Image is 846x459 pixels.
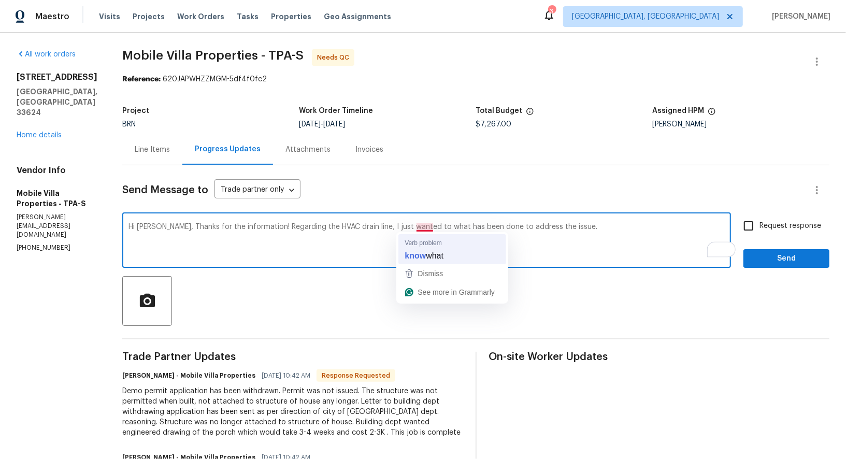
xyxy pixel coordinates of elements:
[122,49,304,62] span: Mobile Villa Properties - TPA-S
[653,121,829,128] div: [PERSON_NAME]
[17,213,97,239] p: [PERSON_NAME][EMAIL_ADDRESS][DOMAIN_NAME]
[262,370,310,381] span: [DATE] 10:42 AM
[299,121,345,128] span: -
[214,182,300,199] div: Trade partner only
[177,11,224,22] span: Work Orders
[17,72,97,82] h2: [STREET_ADDRESS]
[122,107,149,114] h5: Project
[17,51,76,58] a: All work orders
[17,243,97,252] p: [PHONE_NUMBER]
[489,352,830,362] span: On-site Worker Updates
[122,76,161,83] b: Reference:
[324,11,391,22] span: Geo Assignments
[752,252,821,265] span: Send
[237,13,259,20] span: Tasks
[768,11,830,22] span: [PERSON_NAME]
[317,52,353,63] span: Needs QC
[17,188,97,209] h5: Mobile Villa Properties - TPA-S
[299,107,373,114] h5: Work Order Timeline
[476,121,512,128] span: $7,267.00
[122,386,463,438] div: Demo permit application has been withdrawn. Permit was not issued. The structure was not permitte...
[572,11,719,22] span: [GEOGRAPHIC_DATA], [GEOGRAPHIC_DATA]
[35,11,69,22] span: Maestro
[122,74,829,84] div: 620JAPWHZZMGM-5df4f0fc2
[17,132,62,139] a: Home details
[285,145,331,155] div: Attachments
[653,107,705,114] h5: Assigned HPM
[122,185,208,195] span: Send Message to
[133,11,165,22] span: Projects
[271,11,311,22] span: Properties
[318,370,394,381] span: Response Requested
[299,121,321,128] span: [DATE]
[355,145,383,155] div: Invoices
[122,352,463,362] span: Trade Partner Updates
[122,370,255,381] h6: [PERSON_NAME] - Mobile Villa Properties
[743,249,829,268] button: Send
[17,87,97,118] h5: [GEOGRAPHIC_DATA], [GEOGRAPHIC_DATA] 33624
[135,145,170,155] div: Line Items
[195,144,261,154] div: Progress Updates
[548,6,555,17] div: 3
[99,11,120,22] span: Visits
[476,107,523,114] h5: Total Budget
[759,221,821,232] span: Request response
[526,107,534,121] span: The total cost of line items that have been proposed by Opendoor. This sum includes line items th...
[128,223,725,260] textarea: To enrich screen reader interactions, please activate Accessibility in Grammarly extension settings
[17,165,97,176] h4: Vendor Info
[323,121,345,128] span: [DATE]
[708,107,716,121] span: The hpm assigned to this work order.
[122,121,136,128] span: BRN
